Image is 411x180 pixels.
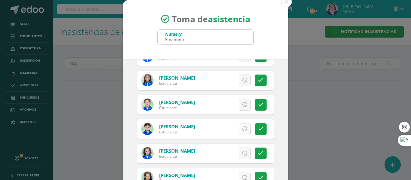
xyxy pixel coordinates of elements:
[159,172,195,178] a: [PERSON_NAME]
[159,154,195,159] div: Estudiante
[141,74,153,86] img: 05ac9442c508765bafbcfb6849e65c5e.png
[141,123,153,135] img: f92fe09c9079218d11cfcf7f5caaf39c.png
[141,99,153,111] img: 449fbaff07c33e91277111759d735dca.png
[172,13,250,25] span: Toma de
[158,30,253,44] input: Busca un grado o sección aquí...
[159,99,195,105] a: [PERSON_NAME]
[208,13,250,25] strong: asistencia
[159,130,195,135] div: Estudiante
[165,37,184,41] div: Preprimaria
[159,81,195,86] div: Estudiante
[165,31,184,37] div: Nursery
[159,148,195,154] a: [PERSON_NAME]
[159,105,195,110] div: Estudiante
[159,124,195,130] a: [PERSON_NAME]
[141,147,153,159] img: 71a7c32fd687d905f2f520b85d9883df.png
[159,75,195,81] a: [PERSON_NAME]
